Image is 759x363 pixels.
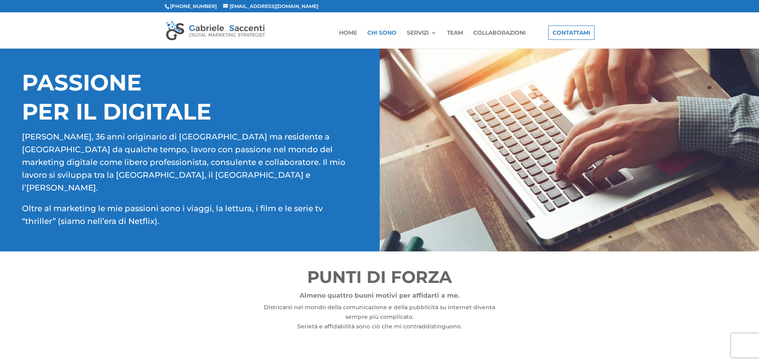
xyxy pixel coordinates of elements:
a: CHI SONO [367,30,396,49]
a: COLLABORAZIONI [473,30,526,49]
span: PUNTI DI FORZA [307,267,452,287]
p: [PERSON_NAME], 36 anni originario di [GEOGRAPHIC_DATA] ma residente a [GEOGRAPHIC_DATA] da qualch... [22,130,357,202]
a: CONTATTAMI [548,26,594,40]
a: HOME [339,30,357,49]
a: SERVIZI [407,30,437,49]
a: [EMAIL_ADDRESS][DOMAIN_NAME] [223,3,318,9]
img: Gabriele Saccenti - Consulente Marketing Digitale [166,20,265,40]
span: PASSIONE PER IL DIGITALE [22,69,212,125]
a: TEAM [447,30,463,49]
p: Oltre al marketing le mie passioni sono i viaggi, la lettura, i film e le serie tv “thriller” (si... [22,202,357,228]
p: Districarsi nel mondo della comunicazione e della pubblicità su internet diventa sempre più compl... [258,303,501,331]
strong: Almeno quattro buoni motivi per affidarti a me. [300,292,459,299]
span: [PHONE_NUMBER] [165,3,217,9]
